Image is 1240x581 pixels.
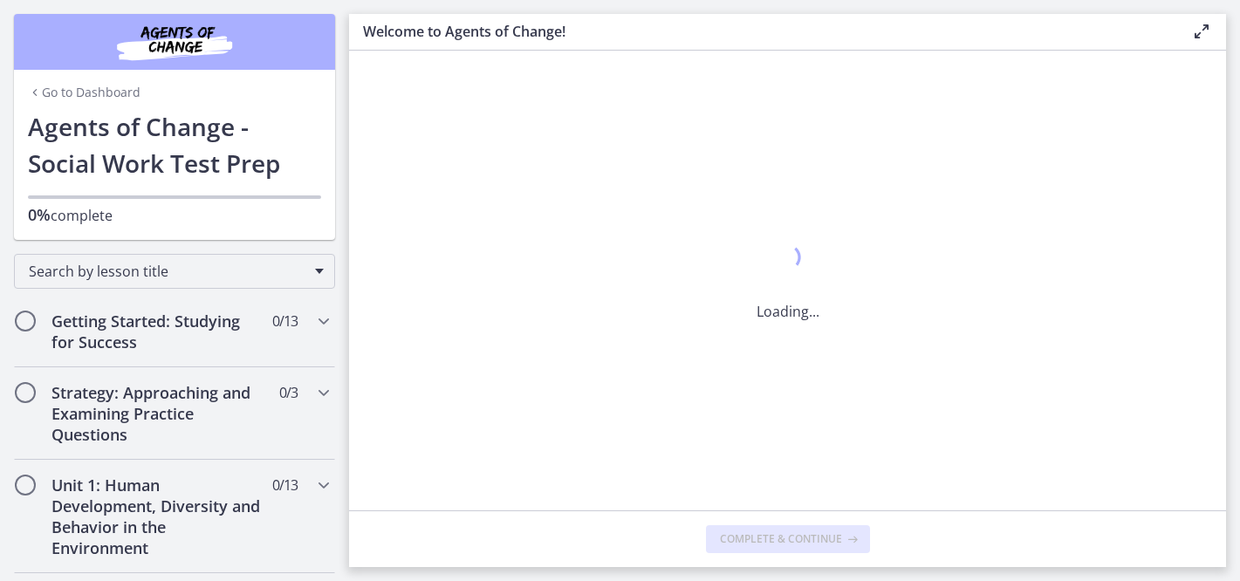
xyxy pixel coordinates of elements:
[272,311,298,332] span: 0 / 13
[720,532,842,546] span: Complete & continue
[14,254,335,289] div: Search by lesson title
[29,262,306,281] span: Search by lesson title
[28,84,140,101] a: Go to Dashboard
[51,475,264,558] h2: Unit 1: Human Development, Diversity and Behavior in the Environment
[279,382,298,403] span: 0 / 3
[706,525,870,553] button: Complete & continue
[757,301,819,322] p: Loading...
[757,240,819,280] div: 1
[28,204,51,225] span: 0%
[51,382,264,445] h2: Strategy: Approaching and Examining Practice Questions
[28,108,321,181] h1: Agents of Change - Social Work Test Prep
[272,475,298,496] span: 0 / 13
[363,21,1163,42] h3: Welcome to Agents of Change!
[28,204,321,226] p: complete
[51,311,264,352] h2: Getting Started: Studying for Success
[70,21,279,63] img: Agents of Change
